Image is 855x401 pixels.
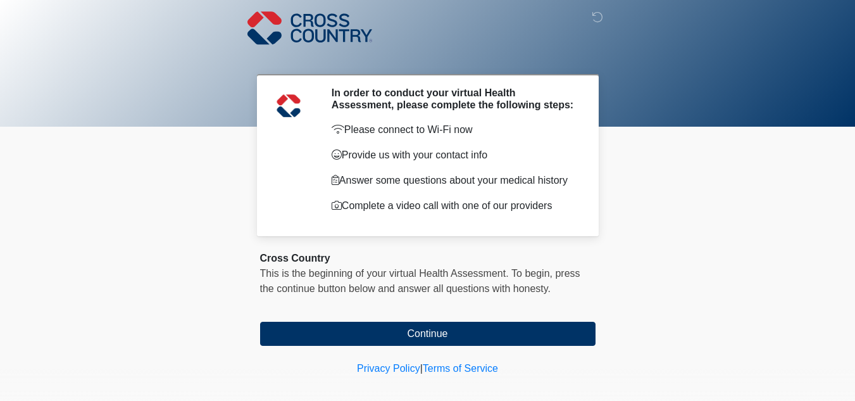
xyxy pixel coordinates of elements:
[260,251,596,266] div: Cross Country
[332,87,577,111] h2: In order to conduct your virtual Health Assessment, please complete the following steps:
[251,46,605,69] h1: ‎ ‎ ‎
[420,363,423,374] a: |
[511,268,555,279] span: To begin,
[332,148,577,163] p: Provide us with your contact info
[332,173,577,188] p: Answer some questions about your medical history
[357,363,420,374] a: Privacy Policy
[260,268,580,294] span: press the continue button below and answer all questions with honesty.
[332,122,577,137] p: Please connect to Wi-Fi now
[332,198,577,213] p: Complete a video call with one of our providers
[423,363,498,374] a: Terms of Service
[270,87,308,125] img: Agent Avatar
[247,10,373,46] img: Cross Country Logo
[260,322,596,346] button: Continue
[260,268,509,279] span: This is the beginning of your virtual Health Assessment.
